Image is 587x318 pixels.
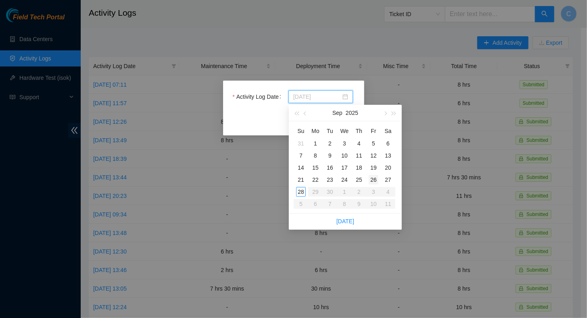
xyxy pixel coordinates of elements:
td: 2025-09-26 [366,174,381,186]
div: 5 [369,139,378,148]
td: 2025-09-10 [337,150,352,162]
td: 2025-09-01 [308,137,323,150]
div: 28 [296,187,306,197]
td: 2025-09-04 [352,137,366,150]
div: 6 [383,139,393,148]
td: 2025-09-03 [337,137,352,150]
div: 31 [296,139,306,148]
td: 2025-09-13 [381,150,395,162]
div: 21 [296,175,306,185]
td: 2025-09-11 [352,150,366,162]
div: 7 [296,151,306,160]
td: 2025-09-24 [337,174,352,186]
div: 4 [354,139,364,148]
td: 2025-09-02 [323,137,337,150]
td: 2025-09-08 [308,150,323,162]
td: 2025-09-06 [381,137,395,150]
th: Fr [366,125,381,137]
td: 2025-09-19 [366,162,381,174]
div: 8 [311,151,320,160]
th: Sa [381,125,395,137]
div: 12 [369,151,378,160]
td: 2025-09-27 [381,174,395,186]
th: Th [352,125,366,137]
td: 2025-09-21 [294,174,308,186]
td: 2025-09-16 [323,162,337,174]
div: 13 [383,151,393,160]
div: 22 [311,175,320,185]
div: 11 [354,151,364,160]
th: Mo [308,125,323,137]
td: 2025-09-14 [294,162,308,174]
div: 3 [340,139,349,148]
div: 20 [383,163,393,173]
div: 16 [325,163,335,173]
div: 15 [311,163,320,173]
td: 2025-09-20 [381,162,395,174]
td: 2025-09-28 [294,186,308,198]
td: 2025-09-09 [323,150,337,162]
td: 2025-09-05 [366,137,381,150]
th: Tu [323,125,337,137]
div: 10 [340,151,349,160]
td: 2025-09-12 [366,150,381,162]
td: 2025-09-25 [352,174,366,186]
div: 9 [325,151,335,160]
td: 2025-09-07 [294,150,308,162]
div: 2 [325,139,335,148]
div: 17 [340,163,349,173]
div: 23 [325,175,335,185]
td: 2025-09-18 [352,162,366,174]
th: Su [294,125,308,137]
div: 19 [369,163,378,173]
a: [DATE] [336,218,354,224]
div: 14 [296,163,306,173]
td: 2025-08-31 [294,137,308,150]
div: 26 [369,175,378,185]
th: We [337,125,352,137]
button: Sep [332,105,343,121]
td: 2025-09-22 [308,174,323,186]
td: 2025-09-23 [323,174,337,186]
td: 2025-09-17 [337,162,352,174]
div: 1 [311,139,320,148]
input: Activity Log Date [293,92,341,101]
div: 18 [354,163,364,173]
div: 24 [340,175,349,185]
div: 25 [354,175,364,185]
button: 2025 [346,105,358,121]
td: 2025-09-15 [308,162,323,174]
div: 27 [383,175,393,185]
label: Activity Log Date [233,90,284,103]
